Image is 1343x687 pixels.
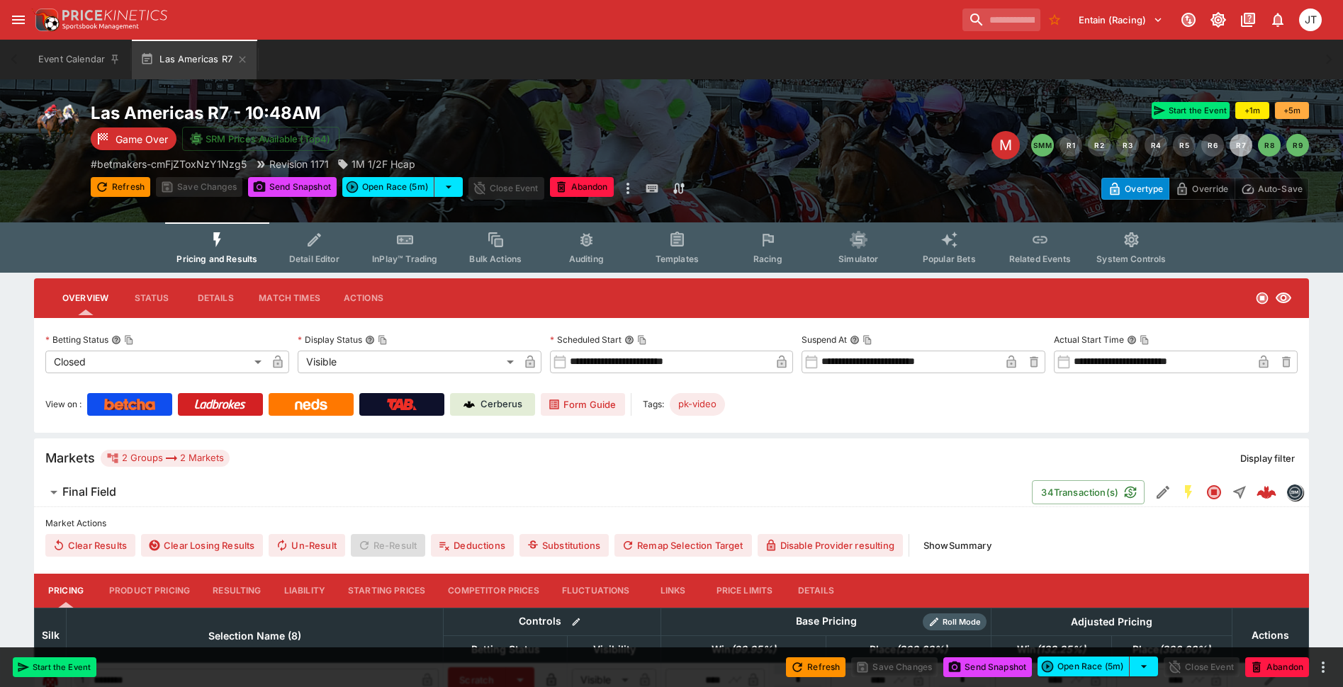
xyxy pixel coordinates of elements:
[1173,134,1196,157] button: R5
[35,608,67,662] th: Silk
[670,393,725,416] div: Betting Target: cerberus
[1235,178,1309,200] button: Auto-Save
[1315,659,1332,676] button: more
[1245,657,1309,677] button: Abandon
[351,534,425,557] span: Re-Result
[624,335,634,345] button: Scheduled StartCopy To Clipboard
[551,574,641,608] button: Fluctuations
[184,281,247,315] button: Details
[850,335,860,345] button: Suspend AtCopy To Clipboard
[567,613,585,631] button: Bulk edit
[1130,657,1158,676] button: select merge strategy
[641,574,705,608] button: Links
[1257,482,1276,502] div: c5c92583-c360-423f-939d-132937735219
[1286,484,1303,501] div: betmakers
[923,254,976,264] span: Popular Bets
[45,351,266,373] div: Closed
[519,534,609,557] button: Substitutions
[923,613,987,630] div: Show/hide Price Roll mode configuration.
[463,399,475,410] img: Cerberus
[656,254,699,264] span: Templates
[289,254,339,264] span: Detail Editor
[34,574,98,608] button: Pricing
[1070,8,1171,31] button: Select Tenant
[45,393,82,416] label: View on :
[578,641,651,658] span: Visibility
[1235,7,1261,33] button: Documentation
[444,608,661,635] th: Controls
[1043,8,1066,31] button: No Bookmarks
[30,40,129,79] button: Event Calendar
[614,534,752,557] button: Remap Selection Target
[550,334,622,346] p: Scheduled Start
[120,281,184,315] button: Status
[862,335,872,345] button: Copy To Clipboard
[1031,134,1309,157] nav: pagination navigation
[991,608,1232,635] th: Adjusted Pricing
[13,657,96,677] button: Start the Event
[1275,102,1309,119] button: +5m
[1038,657,1130,676] button: Open Race (5m)
[1265,7,1291,33] button: Notifications
[104,399,155,410] img: Betcha
[1159,641,1210,658] em: ( 396.60 %)
[434,177,463,197] button: select merge strategy
[132,40,257,79] button: Las Americas R7
[784,574,848,608] button: Details
[1150,479,1176,505] button: Edit Detail
[248,177,337,197] button: Send Snapshot
[1258,134,1281,157] button: R8
[550,177,614,197] button: Abandon
[1287,484,1303,500] img: betmakers
[1201,134,1224,157] button: R6
[45,513,1298,534] label: Market Actions
[1001,641,1101,658] span: Win(132.25%)
[1125,181,1163,196] p: Overtype
[962,8,1040,31] input: search
[991,131,1020,159] div: Edit Meeting
[1088,134,1111,157] button: R2
[193,628,317,645] span: Selection Name (8)
[1201,479,1227,505] button: Closed
[1152,102,1230,119] button: Start the Event
[194,399,246,410] img: Ladbrokes
[1176,7,1201,33] button: Connected to PK
[1245,659,1309,673] span: Mark an event as closed and abandoned.
[753,254,782,264] span: Racing
[111,335,121,345] button: Betting StatusCopy To Clipboard
[1227,479,1252,505] button: Straight
[352,157,415,171] p: 1M 1/2F Hcap
[116,132,168,147] p: Game Over
[31,6,60,34] img: PriceKinetics Logo
[1096,254,1166,264] span: System Controls
[481,397,522,411] p: Cerberus
[450,393,535,416] a: Cerberus
[1054,334,1124,346] p: Actual Start Time
[295,399,327,410] img: Neds
[670,397,725,411] span: pk-video
[937,616,987,628] span: Roll Mode
[437,574,551,608] button: Competitor Prices
[269,534,344,557] span: Un-Result
[372,254,437,264] span: InPlay™ Trading
[1060,134,1082,157] button: R1
[1235,102,1269,119] button: +1m
[896,641,948,658] em: ( 299.63 %)
[431,534,514,557] button: Deductions
[1295,4,1326,35] button: Josh Tanner
[51,281,120,315] button: Overview
[469,254,522,264] span: Bulk Actions
[1145,134,1167,157] button: R4
[176,254,257,264] span: Pricing and Results
[943,657,1032,677] button: Send Snapshot
[1127,335,1137,345] button: Actual Start TimeCopy To Clipboard
[1169,178,1235,200] button: Override
[1116,134,1139,157] button: R3
[550,179,614,193] span: Mark an event as closed and abandoned.
[619,177,636,200] button: more
[45,534,135,557] button: Clear Results
[45,450,95,466] h5: Markets
[1286,134,1309,157] button: R9
[124,335,134,345] button: Copy To Clipboard
[1252,478,1281,506] a: c5c92583-c360-423f-939d-132937735219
